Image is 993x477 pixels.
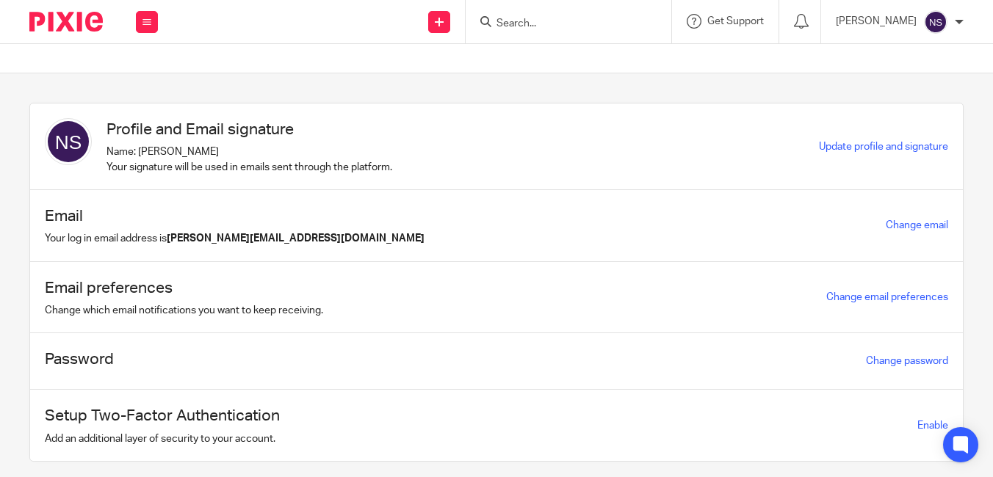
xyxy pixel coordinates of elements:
h1: Email [45,205,425,227]
p: Change which email notifications you want to keep receiving. [45,303,323,318]
h1: Setup Two-Factor Authentication [45,404,280,427]
a: Change password [866,356,948,366]
p: Your log in email address is [45,231,425,246]
input: Search [495,18,627,31]
img: svg%3E [924,10,947,34]
a: Change email [886,220,948,230]
h1: Profile and Email signature [106,118,392,141]
img: Pixie [29,12,103,32]
p: [PERSON_NAME] [836,14,917,29]
a: Change email preferences [826,292,948,302]
span: Get Support [707,16,764,26]
b: [PERSON_NAME][EMAIL_ADDRESS][DOMAIN_NAME] [167,233,425,244]
p: Add an additional layer of security to your account. [45,432,280,446]
p: Name: [PERSON_NAME] Your signature will be used in emails sent through the platform. [106,145,392,175]
a: Update profile and signature [819,142,948,152]
h1: Email preferences [45,277,323,299]
img: svg%3E [45,118,92,165]
span: Enable [917,420,948,431]
h1: Password [45,348,114,371]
